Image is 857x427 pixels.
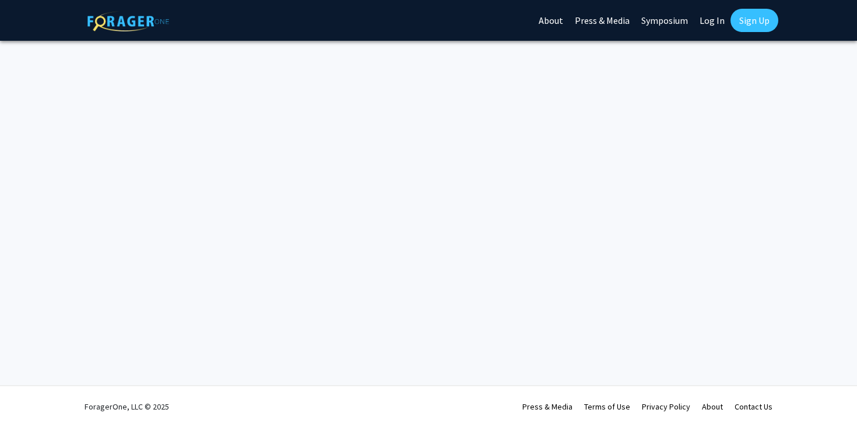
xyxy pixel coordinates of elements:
a: Terms of Use [584,401,630,412]
a: About [702,401,723,412]
div: ForagerOne, LLC © 2025 [85,386,169,427]
img: ForagerOne Logo [87,11,169,31]
a: Press & Media [522,401,572,412]
a: Contact Us [735,401,772,412]
a: Privacy Policy [642,401,690,412]
a: Sign Up [730,9,778,32]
